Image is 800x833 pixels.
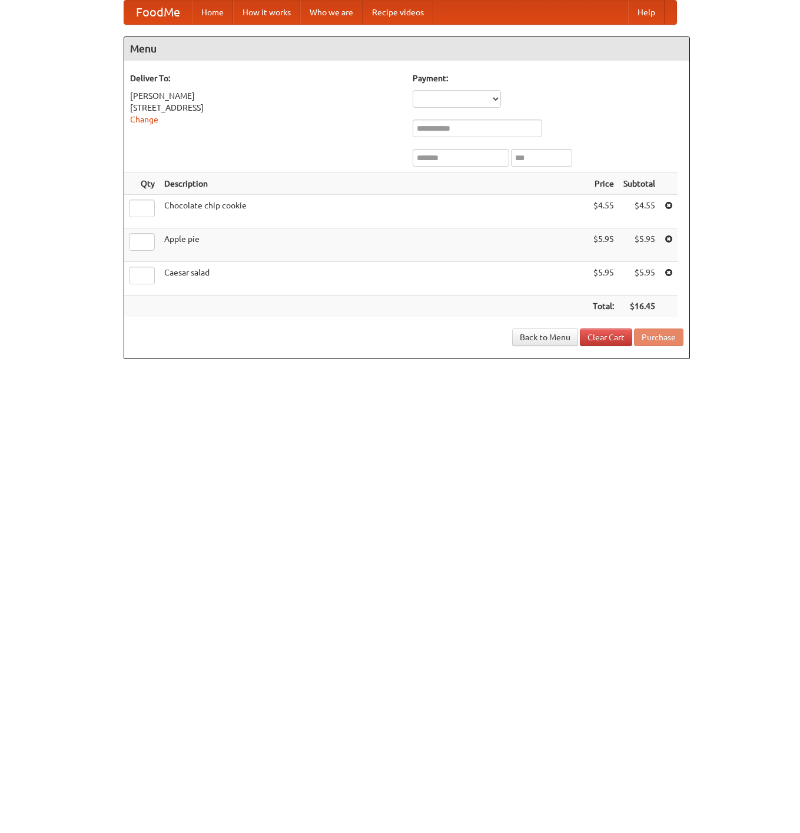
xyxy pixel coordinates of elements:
[634,328,683,346] button: Purchase
[619,228,660,262] td: $5.95
[628,1,665,24] a: Help
[300,1,363,24] a: Who we are
[619,173,660,195] th: Subtotal
[588,195,619,228] td: $4.55
[580,328,632,346] a: Clear Cart
[619,262,660,296] td: $5.95
[512,328,578,346] a: Back to Menu
[160,262,588,296] td: Caesar salad
[130,102,401,114] div: [STREET_ADDRESS]
[588,296,619,317] th: Total:
[130,115,158,124] a: Change
[124,37,689,61] h4: Menu
[130,90,401,102] div: [PERSON_NAME]
[130,72,401,84] h5: Deliver To:
[160,195,588,228] td: Chocolate chip cookie
[124,1,192,24] a: FoodMe
[160,228,588,262] td: Apple pie
[413,72,683,84] h5: Payment:
[233,1,300,24] a: How it works
[160,173,588,195] th: Description
[619,296,660,317] th: $16.45
[588,173,619,195] th: Price
[363,1,433,24] a: Recipe videos
[588,262,619,296] td: $5.95
[192,1,233,24] a: Home
[619,195,660,228] td: $4.55
[124,173,160,195] th: Qty
[588,228,619,262] td: $5.95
